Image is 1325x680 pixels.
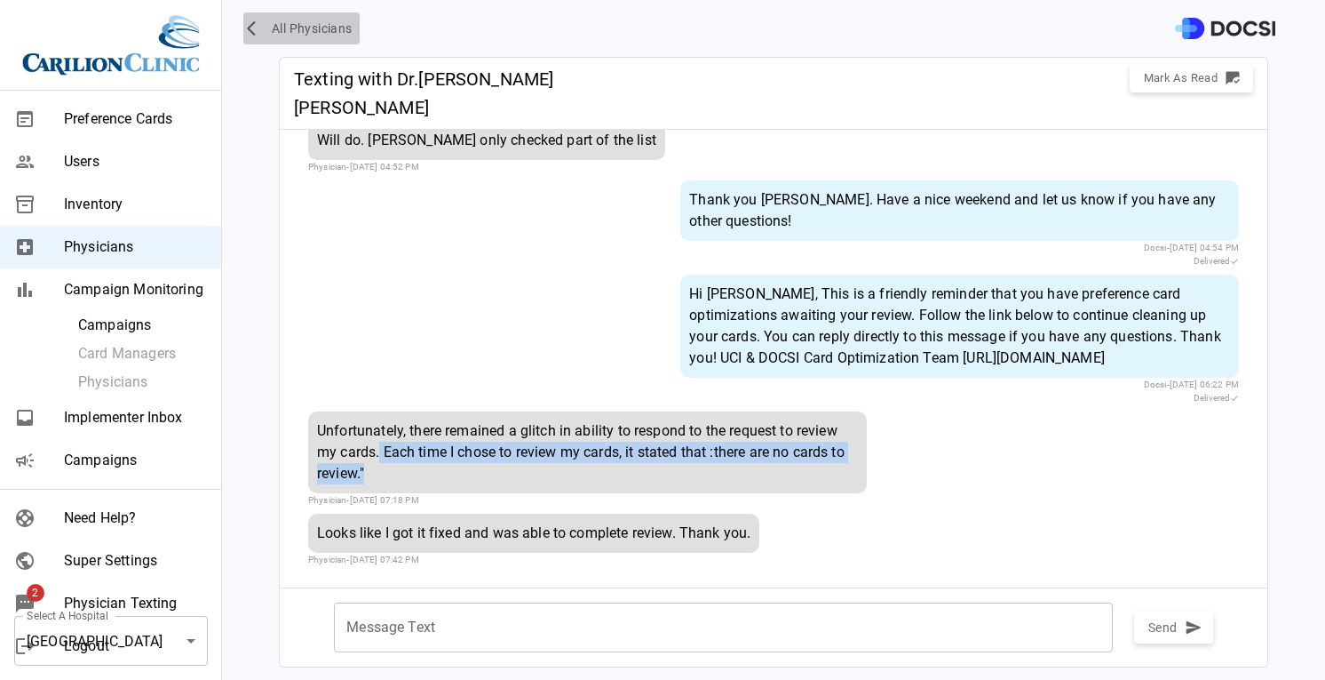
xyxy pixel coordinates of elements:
img: Site Logo [22,14,200,76]
span: Campaign Monitoring [64,279,207,300]
div: Looks like I got it fixed and was able to complete review. Thank you. [308,514,759,553]
div: Docsi - [DATE] 04:54 PM [680,241,1239,268]
img: DOCSI Logo [1175,18,1275,40]
div: Will do. [PERSON_NAME] only checked part of the list [308,121,665,160]
span: Preference Cards [64,108,207,130]
p: Delivered [1194,254,1230,268]
div: Physician - [DATE] 07:42 PM [308,553,759,566]
label: Select A Hospital [27,608,108,623]
span: Need Help? [64,508,207,529]
span: Physicians [64,236,207,258]
button: Send [1134,612,1213,644]
span: All Physicians [272,18,353,40]
div: Hi [PERSON_NAME], This is a friendly reminder that you have preference card optimizations awaitin... [680,275,1239,378]
span: Physician Texting [64,593,207,614]
div: Physician - [DATE] 04:52 PM [308,160,665,173]
span: Super Settings [64,550,207,572]
span: Campaigns [64,450,207,471]
h6: Texting with Dr. [PERSON_NAME] [PERSON_NAME] [294,65,678,122]
div: Docsi - [DATE] 06:22 PM [680,378,1239,404]
span: Campaigns [78,315,207,336]
p: Delivered [1194,391,1230,404]
span: Implementer Inbox [64,407,207,428]
div: Thank you [PERSON_NAME]. Have a nice weekend and let us know if you have any other questions! [680,180,1239,241]
div: Physician - [DATE] 07:18 PM [308,493,867,507]
div: [GEOGRAPHIC_DATA] [14,616,208,666]
div: Unfortunately, there remained a glitch in ability to respond to the request to review my cards. E... [308,412,867,493]
span: 2 [27,584,44,602]
span: Inventory [64,194,207,215]
button: All Physicians [243,12,360,45]
span: Users [64,151,207,172]
button: Mark as Read [1130,65,1253,92]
